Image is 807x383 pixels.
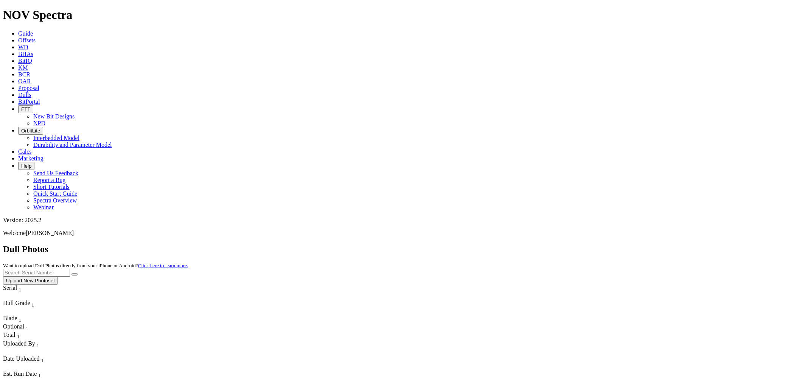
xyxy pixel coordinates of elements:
div: Sort None [3,285,35,300]
sub: 1 [32,302,34,308]
span: Date Uploaded [3,355,39,362]
a: Short Tutorials [33,184,70,190]
div: Date Uploaded Sort None [3,355,60,364]
span: Uploaded By [3,340,35,347]
a: Durability and Parameter Model [33,142,112,148]
div: Version: 2025.2 [3,217,804,224]
sub: 1 [19,287,21,293]
a: Webinar [33,204,54,210]
div: Sort None [3,340,90,355]
a: BitPortal [18,98,40,105]
a: Proposal [18,85,39,91]
sub: 1 [17,334,20,340]
a: WD [18,44,28,50]
span: Sort None [19,315,21,321]
sub: 1 [19,317,21,323]
a: Interbedded Model [33,135,79,141]
a: NPD [33,120,45,126]
span: Serial [3,285,17,291]
div: Column Menu [3,364,60,371]
div: Dull Grade Sort None [3,300,56,308]
span: OrbitLite [21,128,40,134]
span: Sort None [37,340,39,347]
span: Sort None [32,300,34,306]
a: KM [18,64,28,71]
span: Help [21,163,31,169]
div: Sort None [3,332,30,340]
a: New Bit Designs [33,113,75,120]
div: Column Menu [3,308,56,315]
a: Click here to learn more. [138,263,188,268]
button: FTT [18,105,33,113]
a: Dulls [18,92,31,98]
span: Sort None [17,332,20,338]
sub: 1 [37,343,39,348]
a: BHAs [18,51,33,57]
button: Upload New Photoset [3,277,58,285]
div: Sort None [3,323,30,332]
a: Report a Bug [33,177,65,183]
small: Want to upload Dull Photos directly from your iPhone or Android? [3,263,188,268]
span: Sort None [26,323,28,330]
a: Marketing [18,155,44,162]
div: Total Sort None [3,332,30,340]
a: Calcs [18,148,32,155]
div: Serial Sort None [3,285,35,293]
a: Offsets [18,37,36,44]
a: Send Us Feedback [33,170,78,176]
a: OAR [18,78,31,84]
span: Total [3,332,16,338]
div: Sort None [3,355,60,371]
a: Spectra Overview [33,197,77,204]
p: Welcome [3,230,804,237]
sub: 1 [26,325,28,331]
sub: 1 [38,373,41,378]
span: Blade [3,315,17,321]
div: Sort None [3,300,56,315]
a: Quick Start Guide [33,190,77,197]
a: BCR [18,71,30,78]
div: Sort None [3,315,30,323]
a: BitIQ [18,58,32,64]
button: OrbitLite [18,127,43,135]
span: Sort None [38,371,41,377]
div: Uploaded By Sort None [3,340,90,349]
span: Sort None [19,285,21,291]
div: Optional Sort None [3,323,30,332]
span: FTT [21,106,30,112]
span: Dull Grade [3,300,30,306]
span: Est. Run Date [3,371,37,377]
div: Est. Run Date Sort None [3,371,56,379]
input: Search Serial Number [3,269,70,277]
button: Help [18,162,34,170]
h1: NOV Spectra [3,8,804,22]
div: Column Menu [3,349,90,355]
sub: 1 [41,358,44,363]
span: [PERSON_NAME] [26,230,74,236]
div: Blade Sort None [3,315,30,323]
span: Sort None [41,355,44,362]
h2: Dull Photos [3,244,804,254]
a: Guide [18,30,33,37]
div: Column Menu [3,293,35,300]
span: Optional [3,323,24,330]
